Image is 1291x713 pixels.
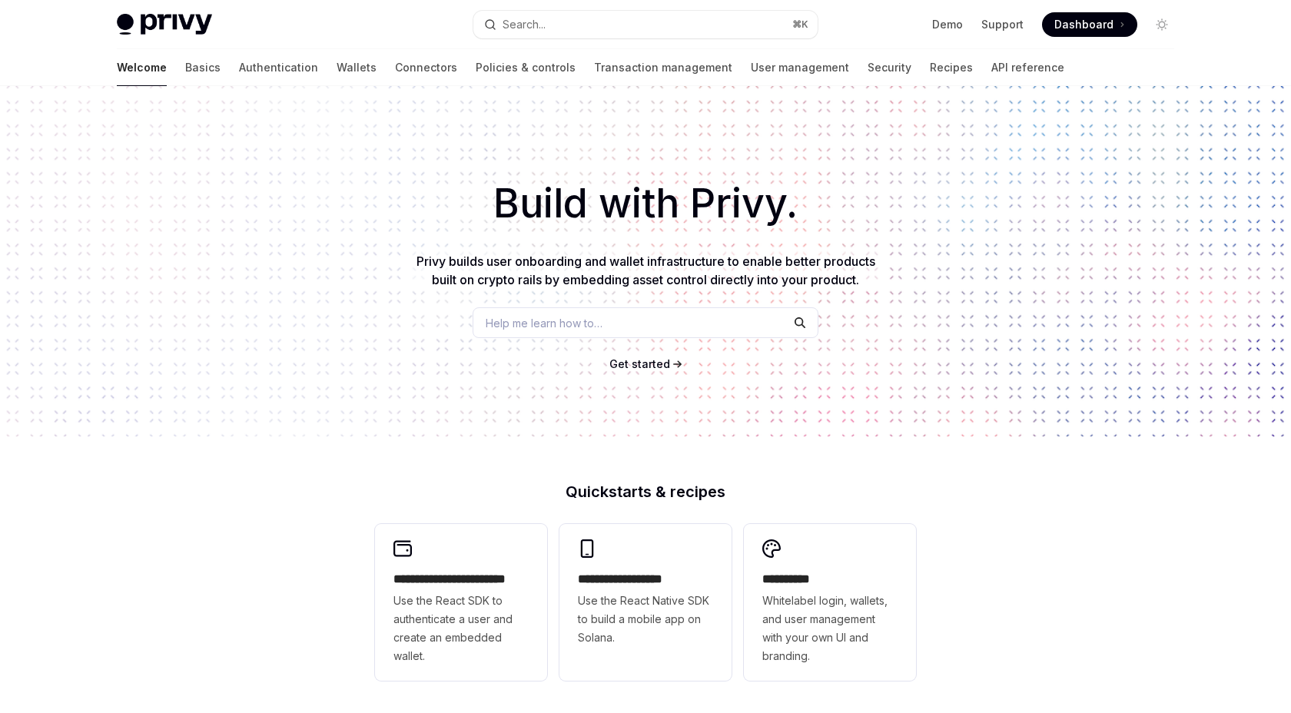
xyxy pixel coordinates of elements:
span: Use the React SDK to authenticate a user and create an embedded wallet. [393,592,529,665]
button: Open search [473,11,818,38]
img: light logo [117,14,212,35]
a: Dashboard [1042,12,1137,37]
button: Toggle dark mode [1150,12,1174,37]
h2: Quickstarts & recipes [375,484,916,499]
a: Support [981,17,1024,32]
a: Policies & controls [476,49,576,86]
a: Welcome [117,49,167,86]
a: Security [868,49,911,86]
span: Privy builds user onboarding and wallet infrastructure to enable better products built on crypto ... [417,254,875,287]
a: Authentication [239,49,318,86]
span: Use the React Native SDK to build a mobile app on Solana. [578,592,713,647]
div: Search... [503,15,546,34]
a: **** *****Whitelabel login, wallets, and user management with your own UI and branding. [744,524,916,681]
a: API reference [991,49,1064,86]
span: Help me learn how to… [486,315,602,331]
span: Dashboard [1054,17,1113,32]
a: User management [751,49,849,86]
a: Recipes [930,49,973,86]
a: Transaction management [594,49,732,86]
a: Get started [609,356,670,372]
span: ⌘ K [792,18,808,31]
a: **** **** **** ***Use the React Native SDK to build a mobile app on Solana. [559,524,732,681]
span: Whitelabel login, wallets, and user management with your own UI and branding. [762,592,898,665]
h1: Build with Privy. [25,174,1266,234]
a: Basics [185,49,221,86]
a: Connectors [395,49,457,86]
a: Demo [932,17,963,32]
span: Get started [609,357,670,370]
a: Wallets [337,49,377,86]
